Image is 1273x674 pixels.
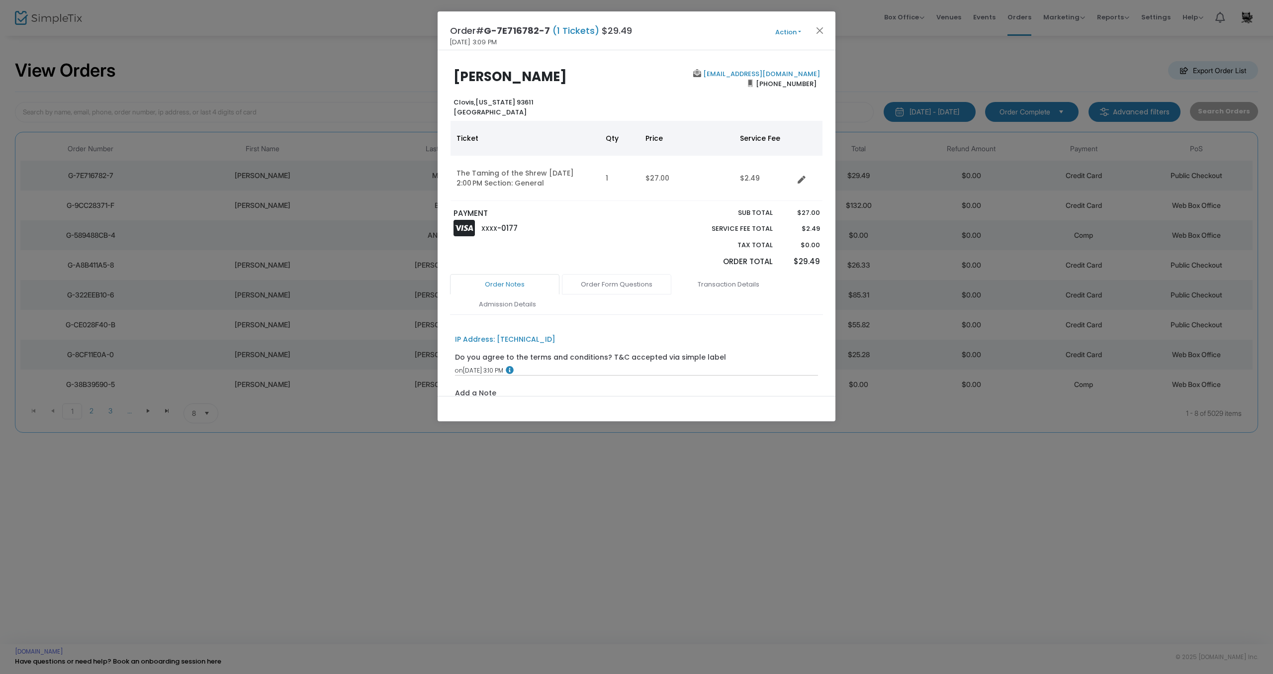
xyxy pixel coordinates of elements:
[454,97,534,117] b: [US_STATE] 93611 [GEOGRAPHIC_DATA]
[734,156,794,201] td: $2.49
[455,366,463,375] span: on
[455,334,555,345] div: IP Address: [TECHNICAL_ID]
[451,121,600,156] th: Ticket
[600,156,639,201] td: 1
[753,76,820,92] span: [PHONE_NUMBER]
[481,224,497,233] span: XXXX
[734,121,794,156] th: Service Fee
[701,69,820,79] a: [EMAIL_ADDRESS][DOMAIN_NAME]
[814,24,826,37] button: Close
[758,27,818,38] button: Action
[550,24,602,37] span: (1 Tickets)
[453,294,562,315] a: Admission Details
[782,224,819,234] p: $2.49
[600,121,639,156] th: Qty
[639,121,734,156] th: Price
[688,208,773,218] p: Sub total
[782,208,819,218] p: $27.00
[450,274,559,295] a: Order Notes
[450,37,497,47] span: [DATE] 3:09 PM
[484,24,550,37] span: G-7E716782-7
[639,156,734,201] td: $27.00
[455,366,818,375] div: [DATE] 3:10 PM
[451,156,600,201] td: The Taming of the Shrew [DATE] 2:00 PM Section: General
[782,256,819,268] p: $29.49
[454,68,567,86] b: [PERSON_NAME]
[450,24,632,37] h4: Order# $29.49
[688,240,773,250] p: Tax Total
[455,388,496,401] label: Add a Note
[688,224,773,234] p: Service Fee Total
[454,97,475,107] span: Clovis,
[562,274,671,295] a: Order Form Questions
[451,121,822,201] div: Data table
[455,352,726,363] div: Do you agree to the terms and conditions? T&C accepted via simple label
[674,274,783,295] a: Transaction Details
[782,240,819,250] p: $0.00
[497,223,518,233] span: -0177
[454,208,632,219] p: PAYMENT
[688,256,773,268] p: Order Total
